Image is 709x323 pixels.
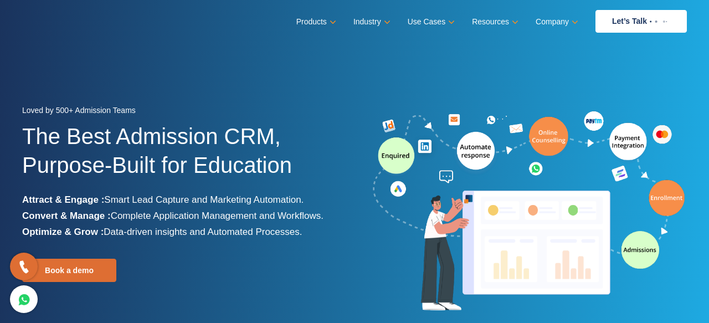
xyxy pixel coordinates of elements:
a: Company [536,14,576,30]
a: Let’s Talk [595,10,687,33]
span: Complete Application Management and Workflows. [111,211,323,221]
b: Convert & Manage : [22,211,111,221]
h1: The Best Admission CRM, Purpose-Built for Education [22,122,346,192]
a: Resources [472,14,516,30]
a: Products [296,14,334,30]
a: Book a demo [22,259,116,282]
a: Industry [353,14,388,30]
a: Use Cases [408,14,453,30]
b: Attract & Engage : [22,194,104,205]
div: Loved by 500+ Admission Teams [22,102,346,122]
span: Data-driven insights and Automated Processes. [104,227,302,237]
img: admission-software-home-page-header [371,109,687,315]
b: Optimize & Grow : [22,227,104,237]
span: Smart Lead Capture and Marketing Automation. [104,194,304,205]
